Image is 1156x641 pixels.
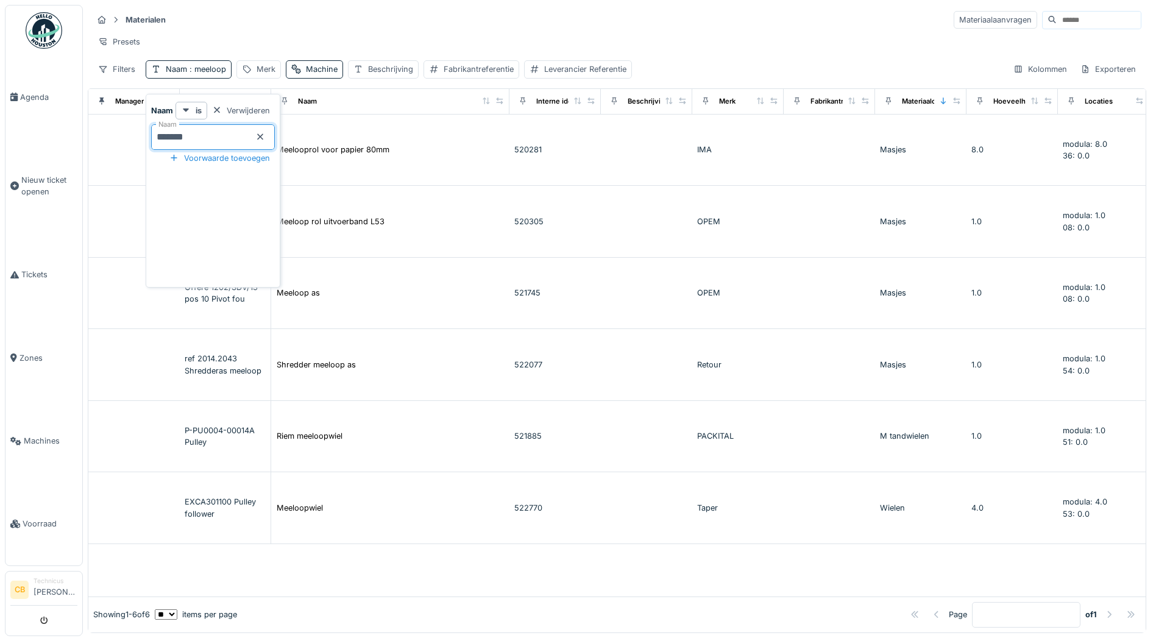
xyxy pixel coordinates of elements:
[697,287,779,299] div: OPEM
[971,359,1053,370] div: 1.0
[196,105,202,116] strong: is
[880,144,962,155] div: Masjes
[810,96,874,107] div: Fabrikantreferentie
[697,216,779,227] div: OPEM
[1085,96,1113,107] div: Locaties
[1063,283,1105,292] span: modula: 1.0
[993,96,1036,107] div: Hoeveelheid
[1075,60,1141,78] div: Exporteren
[277,502,323,514] div: Meeloopwiel
[1008,60,1073,78] div: Kolommen
[93,609,150,620] div: Showing 1 - 6 of 6
[207,102,275,119] div: Verwijderen
[26,12,62,49] img: Badge_color-CXgf-gQk.svg
[1063,497,1107,506] span: modula: 4.0
[23,518,77,529] span: Voorraad
[902,96,963,107] div: Materiaalcategorie
[880,359,962,370] div: Masjes
[306,63,338,75] div: Machine
[165,150,275,166] div: Voorwaarde toevoegen
[971,430,1053,442] div: 1.0
[1063,140,1107,149] span: modula: 8.0
[34,576,77,603] li: [PERSON_NAME]
[971,144,1053,155] div: 8.0
[24,435,77,447] span: Machines
[971,216,1053,227] div: 1.0
[880,287,962,299] div: Masjes
[1063,294,1090,303] span: 08: 0.0
[185,426,255,447] span: P-PU0004-00014A Pulley
[368,63,413,75] div: Beschrijving
[21,174,77,197] span: Nieuw ticket openen
[166,63,226,75] div: Naam
[277,144,389,155] div: Meelooprol voor papier 80mm
[1063,437,1088,447] span: 51: 0.0
[514,144,596,155] div: 520281
[628,96,669,107] div: Beschrijving
[880,430,962,442] div: M tandwielen
[1063,509,1090,519] span: 53: 0.0
[151,105,173,116] strong: Naam
[34,576,77,586] div: Technicus
[514,359,596,370] div: 522077
[514,430,596,442] div: 521885
[954,11,1037,29] div: Materiaalaanvragen
[277,287,320,299] div: Meeloop as
[880,502,962,514] div: Wielen
[697,144,779,155] div: IMA
[719,96,736,107] div: Merk
[514,216,596,227] div: 520305
[971,502,1053,514] div: 4.0
[185,354,261,375] span: ref 2014.2043 Shredderas meeloop
[536,96,602,107] div: Interne identificator
[697,430,779,442] div: PACKITAL
[949,609,967,620] div: Page
[21,269,77,280] span: Tickets
[971,287,1053,299] div: 1.0
[1063,426,1105,435] span: modula: 1.0
[156,119,179,130] label: Naam
[185,497,256,518] span: EXCA301100 Pulley follower
[514,287,596,299] div: 521745
[187,65,226,74] span: : meeloop
[1063,354,1105,363] span: modula: 1.0
[444,63,514,75] div: Fabrikantreferentie
[1085,609,1097,620] strong: of 1
[155,609,237,620] div: items per page
[277,216,385,227] div: Meeloop rol uitvoerband L53
[277,430,342,442] div: Riem meeloopwiel
[697,359,779,370] div: Retour
[10,581,29,599] li: CB
[1063,366,1090,375] span: 54: 0.0
[514,502,596,514] div: 522770
[1063,211,1105,220] span: modula: 1.0
[277,359,356,370] div: Shredder meeloop as
[20,91,77,103] span: Agenda
[697,502,779,514] div: Taper
[121,14,171,26] strong: Materialen
[115,96,144,107] div: Manager
[298,96,317,107] div: Naam
[93,60,141,78] div: Filters
[880,216,962,227] div: Masjes
[93,33,146,51] div: Presets
[1063,151,1090,160] span: 36: 0.0
[20,352,77,364] span: Zones
[544,63,626,75] div: Leverancier Referentie
[257,63,275,75] div: Merk
[1063,223,1090,232] span: 08: 0.0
